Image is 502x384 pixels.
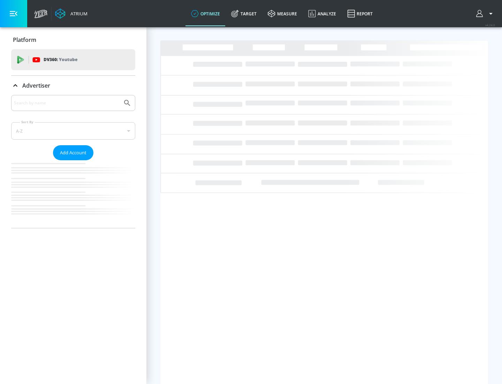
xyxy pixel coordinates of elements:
[55,8,88,19] a: Atrium
[60,149,86,157] span: Add Account
[68,10,88,17] div: Atrium
[11,160,135,228] nav: list of Advertiser
[11,122,135,140] div: A-Z
[53,145,93,160] button: Add Account
[59,56,77,63] p: Youtube
[44,56,77,64] p: DV360:
[14,98,120,108] input: Search by name
[13,36,36,44] p: Platform
[303,1,342,26] a: Analyze
[226,1,262,26] a: Target
[342,1,378,26] a: Report
[262,1,303,26] a: measure
[11,30,135,50] div: Platform
[185,1,226,26] a: optimize
[22,82,50,89] p: Advertiser
[11,49,135,70] div: DV360: Youtube
[11,76,135,95] div: Advertiser
[485,23,495,27] span: v 4.24.0
[11,95,135,228] div: Advertiser
[20,120,35,124] label: Sort By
